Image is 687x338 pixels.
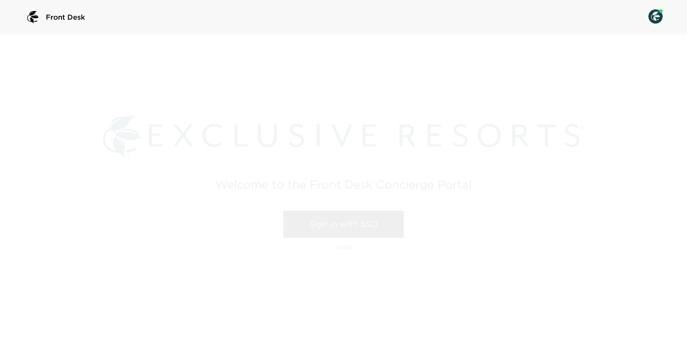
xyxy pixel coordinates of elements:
[46,12,85,22] span: Front Desk
[215,179,472,190] h2: Welcome to the Front Desk Concierge Portal
[648,9,663,24] img: User
[283,211,404,238] a: Sign in with SSO
[103,116,584,158] img: Exclusive Resorts logo
[335,244,352,251] p: v3336
[24,9,42,26] img: logo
